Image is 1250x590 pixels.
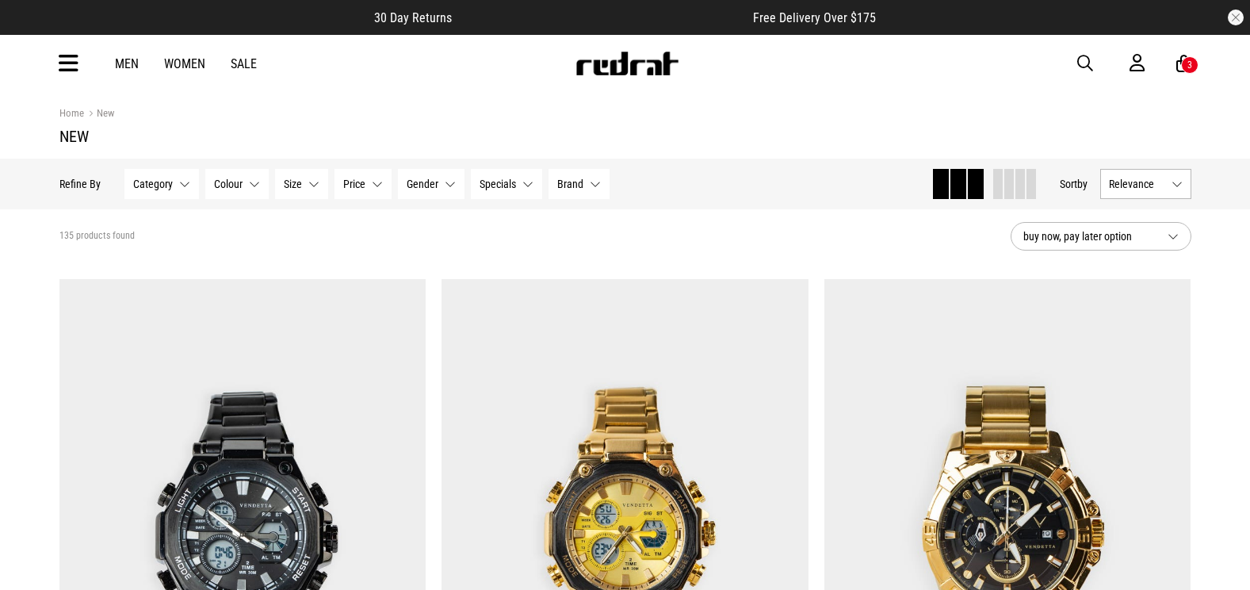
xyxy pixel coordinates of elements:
a: Sale [231,56,257,71]
button: Relevance [1100,169,1191,199]
span: buy now, pay later option [1023,227,1155,246]
span: Specials [480,178,516,190]
img: Redrat logo [575,52,679,75]
a: New [84,107,114,122]
button: Gender [398,169,464,199]
h1: New [59,127,1191,146]
span: Relevance [1109,178,1165,190]
button: Price [334,169,392,199]
span: Gender [407,178,438,190]
span: 135 products found [59,230,135,243]
span: Colour [214,178,243,190]
a: Women [164,56,205,71]
button: Sortby [1060,174,1088,193]
span: Price [343,178,365,190]
button: buy now, pay later option [1011,222,1191,251]
span: Brand [557,178,583,190]
span: 30 Day Returns [374,10,452,25]
button: Size [275,169,328,199]
p: Refine By [59,178,101,190]
span: Free Delivery Over $175 [753,10,876,25]
button: Category [124,169,199,199]
div: 3 [1187,59,1192,71]
span: Category [133,178,173,190]
button: Colour [205,169,269,199]
button: Brand [549,169,610,199]
a: 3 [1176,56,1191,72]
iframe: Customer reviews powered by Trustpilot [484,10,721,25]
button: Specials [471,169,542,199]
a: Home [59,107,84,119]
span: Size [284,178,302,190]
a: Men [115,56,139,71]
span: by [1077,178,1088,190]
